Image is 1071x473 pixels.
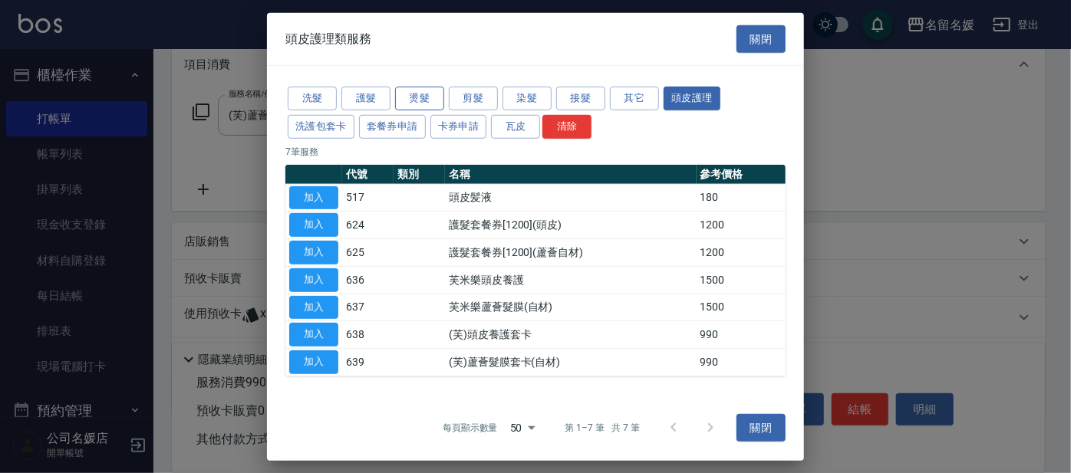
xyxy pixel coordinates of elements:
[394,164,445,184] th: 類別
[342,212,394,239] td: 624
[697,212,786,239] td: 1200
[737,413,786,442] button: 關閉
[395,87,444,110] button: 燙髮
[289,295,338,319] button: 加入
[342,266,394,294] td: 636
[289,350,338,374] button: 加入
[288,115,354,139] button: 洗護包套卡
[430,115,487,139] button: 卡券申請
[697,164,786,184] th: 參考價格
[342,348,394,376] td: 639
[556,87,605,110] button: 接髮
[359,115,426,139] button: 套餐券申請
[342,164,394,184] th: 代號
[445,348,696,376] td: (芙)蘆薈髮膜套卡(自材)
[289,323,338,347] button: 加入
[664,87,720,110] button: 頭皮護理
[504,407,541,448] div: 50
[697,321,786,349] td: 990
[342,238,394,266] td: 625
[445,212,696,239] td: 護髮套餐券[1200](頭皮)
[342,184,394,212] td: 517
[288,87,337,110] button: 洗髮
[565,421,640,435] p: 第 1–7 筆 共 7 筆
[445,294,696,321] td: 芙米樂蘆薈髮膜(自材)
[610,87,659,110] button: 其它
[342,294,394,321] td: 637
[449,87,498,110] button: 剪髮
[445,266,696,294] td: 芙米樂頭皮養護
[285,31,371,47] span: 頭皮護理類服務
[697,238,786,266] td: 1200
[445,238,696,266] td: 護髮套餐券[1200](蘆薈自材)
[445,164,696,184] th: 名稱
[697,266,786,294] td: 1500
[503,87,552,110] button: 染髮
[289,241,338,264] button: 加入
[491,115,540,139] button: 瓦皮
[697,184,786,212] td: 180
[289,186,338,209] button: 加入
[445,184,696,212] td: 頭皮髪液
[445,321,696,349] td: (芙)頭皮養護套卡
[542,115,592,139] button: 清除
[697,348,786,376] td: 990
[285,144,786,158] p: 7 筆服務
[342,321,394,349] td: 638
[443,421,498,435] p: 每頁顯示數量
[289,268,338,292] button: 加入
[341,87,391,110] button: 護髮
[289,213,338,237] button: 加入
[697,294,786,321] td: 1500
[737,25,786,53] button: 關閉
